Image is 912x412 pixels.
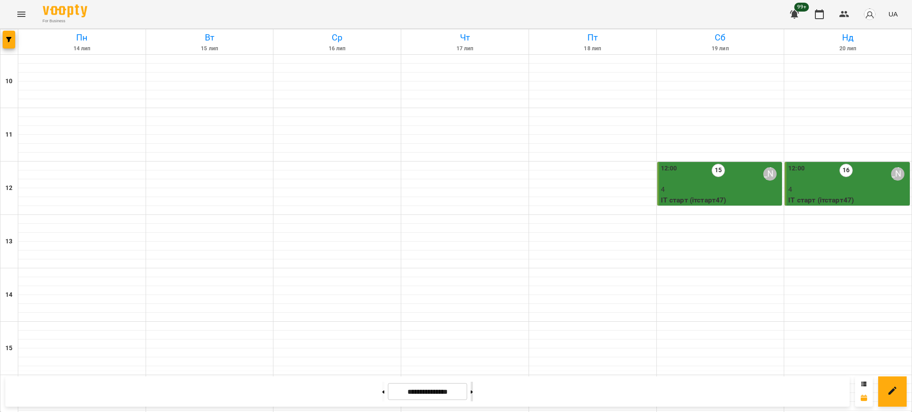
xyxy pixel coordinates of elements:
h6: Пн [20,31,144,44]
h6: 10 [5,77,12,86]
label: 15 [712,164,725,177]
span: For Business [43,18,87,24]
div: Анастасія Герус [763,167,777,181]
h6: 15 лип [147,44,272,53]
h6: 17 лип [403,44,527,53]
h6: 19 лип [658,44,783,53]
h6: 11 [5,130,12,140]
label: 16 [839,164,853,177]
img: Voopty Logo [43,4,87,17]
h6: Чт [403,31,527,44]
h6: 12 [5,183,12,193]
img: avatar_s.png [863,8,876,20]
label: 12:00 [788,164,805,174]
h6: Вт [147,31,272,44]
p: ІТ старт (ітстарт47) [788,195,908,206]
h6: 18 лип [530,44,655,53]
p: 4 [661,184,781,195]
h6: Сб [658,31,783,44]
span: 99+ [794,3,809,12]
button: UA [885,6,901,22]
div: Анастасія Герус [891,167,904,181]
h6: 15 [5,343,12,353]
button: Menu [11,4,32,25]
h6: 16 лип [275,44,399,53]
p: ІТ старт (ітстарт47) [661,195,781,206]
span: UA [888,9,898,19]
label: 12:00 [661,164,677,174]
h6: 14 лип [20,44,144,53]
h6: Нд [786,31,910,44]
h6: 14 [5,290,12,300]
h6: Ср [275,31,399,44]
h6: 20 лип [786,44,910,53]
h6: Пт [530,31,655,44]
h6: 13 [5,237,12,246]
p: 4 [788,184,908,195]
